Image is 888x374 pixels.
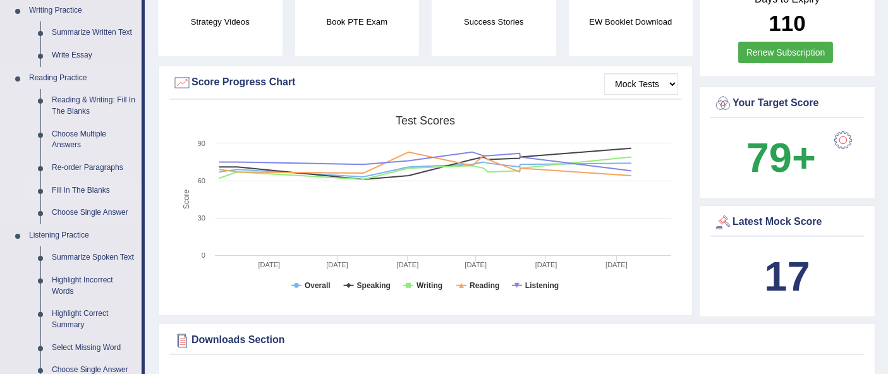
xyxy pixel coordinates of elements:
b: 110 [769,11,805,35]
div: Your Target Score [714,94,861,113]
tspan: Test scores [396,114,455,127]
a: Highlight Incorrect Words [46,269,142,303]
div: Score Progress Chart [173,73,678,92]
tspan: Writing [417,281,442,290]
h4: Strategy Videos [158,15,283,28]
a: Choose Single Answer [46,202,142,224]
text: 30 [198,214,205,222]
tspan: [DATE] [535,261,557,268]
tspan: [DATE] [397,261,419,268]
a: Select Missing Word [46,337,142,359]
h4: Book PTE Exam [295,15,420,28]
a: Fill In The Blanks [46,179,142,202]
a: Summarize Spoken Text [46,246,142,269]
h4: EW Booklet Download [569,15,693,28]
b: 17 [764,253,810,299]
a: Summarize Written Text [46,21,142,44]
h4: Success Stories [432,15,556,28]
a: Highlight Correct Summary [46,303,142,336]
a: Write Essay [46,44,142,67]
tspan: [DATE] [605,261,628,268]
tspan: Score [182,190,191,210]
tspan: [DATE] [326,261,348,268]
tspan: Listening [525,281,559,290]
a: Listening Practice [23,224,142,247]
text: 0 [202,251,205,259]
text: 90 [198,140,205,147]
b: 79+ [746,135,816,181]
a: Renew Subscription [738,42,834,63]
tspan: [DATE] [258,261,281,268]
tspan: Overall [305,281,331,290]
text: 60 [198,177,205,184]
a: Re-order Paragraphs [46,157,142,179]
a: Reading & Writing: Fill In The Blanks [46,89,142,123]
div: Latest Mock Score [714,213,861,232]
a: Reading Practice [23,67,142,90]
tspan: Reading [470,281,499,290]
tspan: Speaking [357,281,391,290]
div: Downloads Section [173,331,861,350]
a: Choose Multiple Answers [46,123,142,157]
tspan: [DATE] [465,261,487,268]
